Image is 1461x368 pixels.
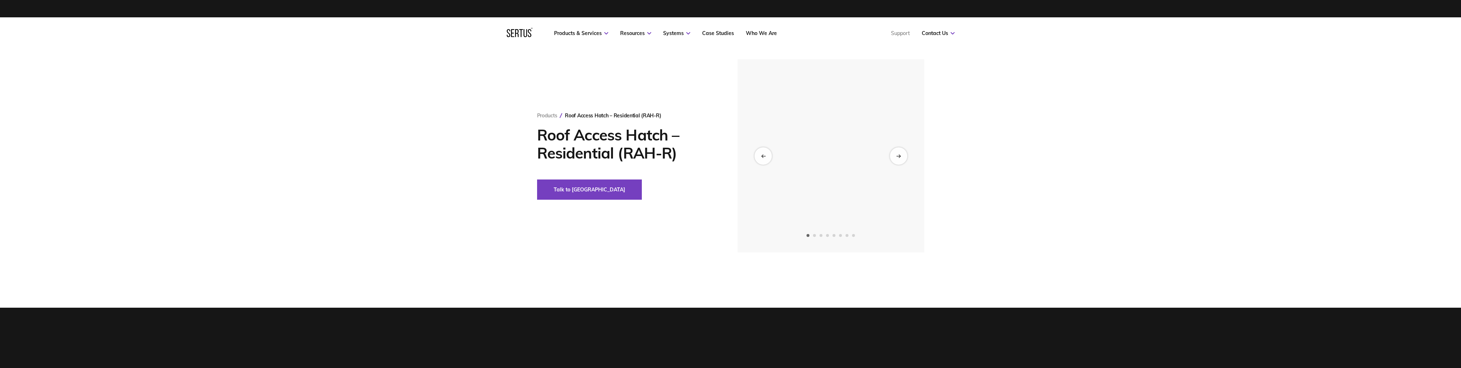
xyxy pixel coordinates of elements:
span: Go to slide 4 [826,234,829,237]
a: Who We Are [746,30,777,36]
h1: Roof Access Hatch – Residential (RAH-R) [537,126,716,162]
button: Talk to [GEOGRAPHIC_DATA] [537,179,642,200]
a: Contact Us [922,30,955,36]
div: Previous slide [755,147,772,165]
a: Systems [663,30,690,36]
span: Go to slide 5 [833,234,835,237]
a: Case Studies [702,30,734,36]
a: Resources [620,30,651,36]
a: Support [891,30,910,36]
span: Go to slide 3 [820,234,822,237]
a: Products [537,112,557,119]
span: Go to slide 2 [813,234,816,237]
span: Go to slide 6 [839,234,842,237]
span: Go to slide 8 [852,234,855,237]
div: Next slide [890,147,907,165]
span: Go to slide 7 [846,234,848,237]
a: Products & Services [554,30,608,36]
